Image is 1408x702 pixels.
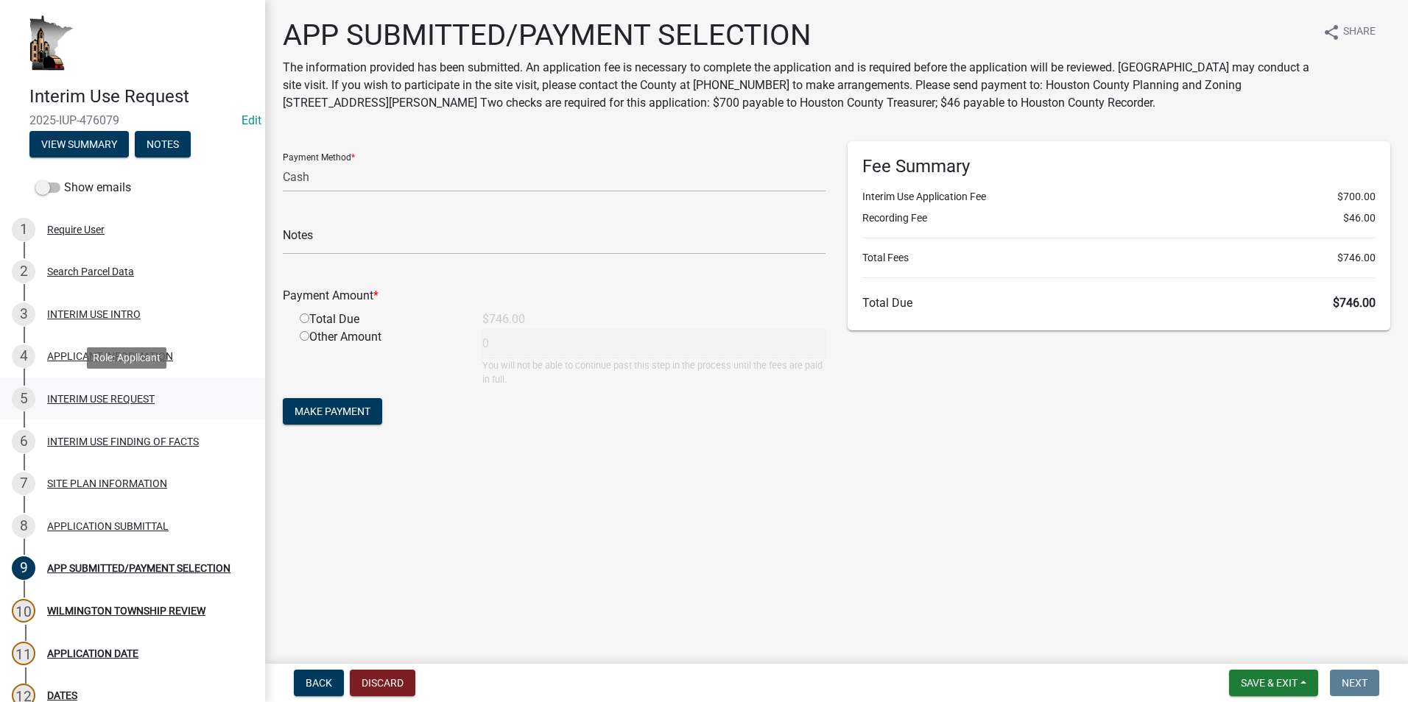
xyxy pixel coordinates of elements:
[272,287,837,305] div: Payment Amount
[47,563,230,573] div: APP SUBMITTED/PAYMENT SELECTION
[1323,24,1340,41] i: share
[47,436,199,447] div: INTERIM USE FINDING OF FACTS
[283,18,1311,53] h1: APP SUBMITTED/PAYMENT SELECTION
[862,189,1376,205] li: Interim Use Application Fee
[47,309,141,319] div: INTERIM USE INTRO
[12,514,35,538] div: 8
[29,15,74,71] img: Houston County, Minnesota
[29,86,253,107] h4: Interim Use Request
[12,302,35,326] div: 3
[12,556,35,580] div: 9
[47,224,105,235] div: Require User
[1343,24,1376,41] span: Share
[862,250,1376,266] li: Total Fees
[862,210,1376,226] li: Recording Fee
[87,347,166,369] div: Role: Applicant
[12,344,35,368] div: 4
[135,139,191,151] wm-modal-confirm: Notes
[283,59,1311,112] p: The information provided has been submitted. An application fee is necessary to complete the appl...
[135,131,191,157] button: Notes
[47,394,155,404] div: INTERIM USE REQUEST
[47,351,173,361] div: APPLICANT INFORMATION
[350,670,415,696] button: Discard
[47,521,169,531] div: APPLICATION SUBMITTAL
[35,179,131,196] label: Show emails
[47,690,77,701] div: DATES
[47,478,167,489] div: SITE PLAN INFORMATION
[295,405,370,417] span: Make Payment
[242,113,261,127] wm-modal-confirm: Edit Application Number
[47,648,138,659] div: APPLICATION DATE
[1330,670,1379,696] button: Next
[1241,677,1298,689] span: Save & Exit
[289,328,471,386] div: Other Amount
[47,606,205,616] div: WILMINGTON TOWNSHIP REVIEW
[29,139,129,151] wm-modal-confirm: Summary
[283,398,382,425] button: Make Payment
[47,266,134,277] div: Search Parcel Data
[12,260,35,283] div: 2
[862,296,1376,310] h6: Total Due
[29,113,236,127] span: 2025-IUP-476079
[1337,189,1376,205] span: $700.00
[12,642,35,665] div: 11
[1343,210,1376,226] span: $46.00
[12,387,35,411] div: 5
[289,311,471,328] div: Total Due
[1342,677,1367,689] span: Next
[1311,18,1387,46] button: shareShare
[1333,296,1376,310] span: $746.00
[29,131,129,157] button: View Summary
[12,430,35,453] div: 6
[12,218,35,241] div: 1
[12,599,35,623] div: 10
[306,677,332,689] span: Back
[294,670,344,696] button: Back
[242,113,261,127] a: Edit
[862,156,1376,177] h6: Fee Summary
[1337,250,1376,266] span: $746.00
[1229,670,1318,696] button: Save & Exit
[12,472,35,495] div: 7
